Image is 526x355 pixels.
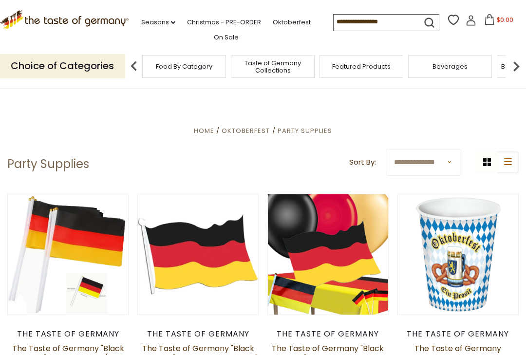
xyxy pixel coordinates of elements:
a: On Sale [214,32,239,43]
a: Featured Products [332,63,391,70]
a: Oktoberfest [273,17,311,28]
div: The Taste of Germany [137,329,259,339]
div: The Taste of Germany [397,329,519,339]
a: Taste of Germany Collections [234,59,312,74]
label: Sort By: [349,156,376,168]
img: next arrow [507,56,526,76]
img: The Taste of Germany Oktoberfest Beer and Pretzel Cups 9 oz (8/pkg) [398,194,518,315]
img: The Taste of Germany "Black Red Gold" German Flags (pack of 5), weather-resistant, 8 x 5 inches [8,194,128,315]
h1: Party Supplies [7,157,89,171]
span: $0.00 [497,16,513,24]
a: Seasons [141,17,175,28]
a: Christmas - PRE-ORDER [187,17,261,28]
div: The Taste of Germany [7,329,129,339]
a: Party Supplies [278,126,332,135]
img: previous arrow [124,56,144,76]
a: Beverages [432,63,468,70]
img: The Taste of Germany "Black Red Gold" Party Decoration Kit [268,194,388,315]
a: Oktoberfest [222,126,270,135]
a: Home [194,126,214,135]
a: Food By Category [156,63,212,70]
div: The Taste of Germany [267,329,389,339]
button: $0.00 [478,14,520,29]
img: The Taste of Germany "Black Red Gold" Large Flag Cutout, 12" x 17" [138,194,258,315]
